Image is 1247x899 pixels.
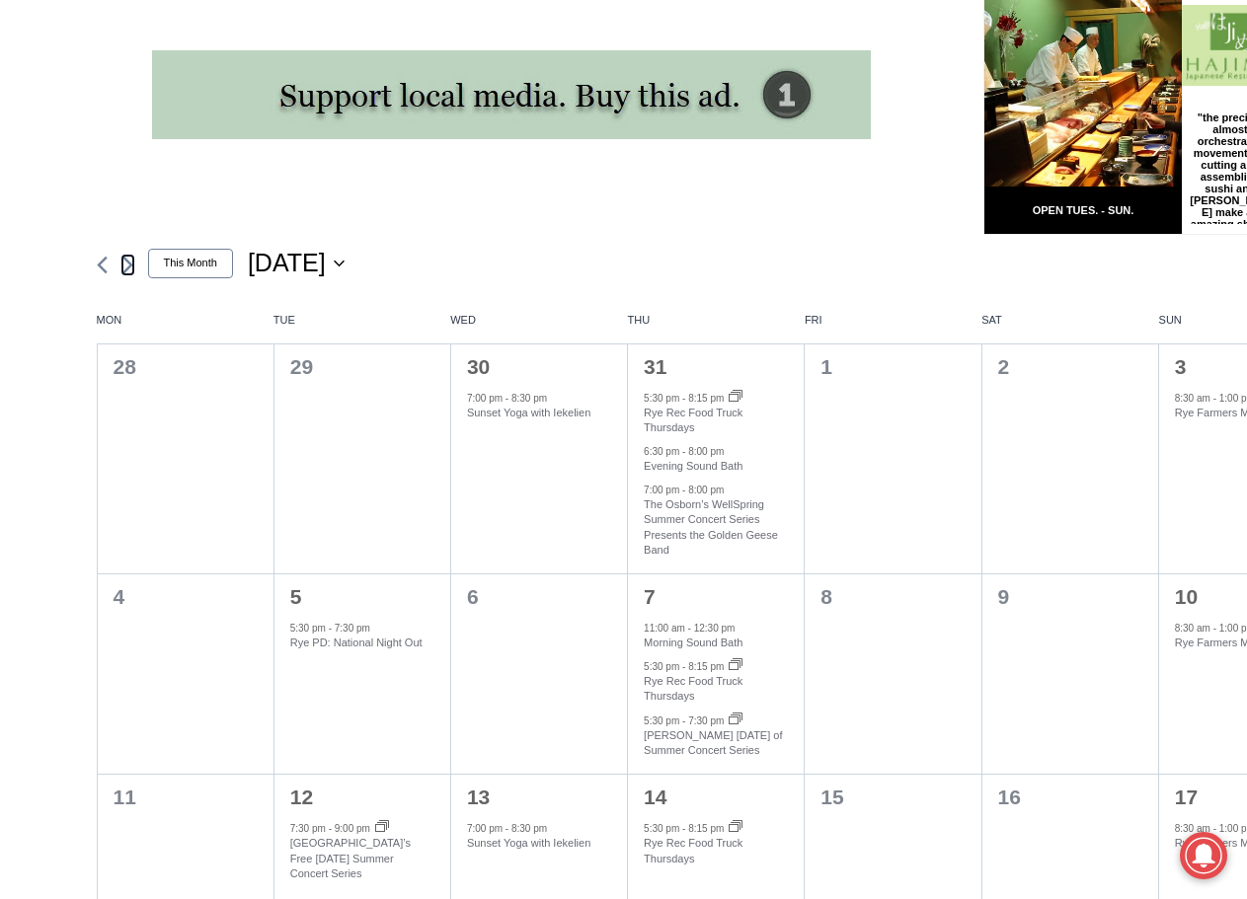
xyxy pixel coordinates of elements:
span: - [682,393,685,404]
time: 8:00 pm [688,446,724,457]
a: Sunset Yoga with Iekelien [467,837,590,850]
span: - [682,823,685,834]
time: 8:30 am [1175,823,1210,834]
a: 14 [644,786,666,808]
a: 10 [1175,585,1198,608]
time: 8:15 pm [688,393,724,404]
div: Wednesday [450,313,627,343]
a: Intern @ [DOMAIN_NAME] [475,191,957,246]
span: Thu [628,313,805,328]
span: - [1213,823,1216,834]
time: 28 [114,355,136,378]
a: Next month [122,256,133,274]
span: Mon [97,313,273,328]
div: Monday [97,313,273,343]
time: 5:30 pm [290,623,326,634]
div: Saturday [981,313,1158,343]
span: Tue [273,313,450,328]
time: 8:15 pm [688,823,724,834]
a: 12 [290,786,313,808]
time: 9:00 pm [335,823,370,834]
time: 8:30 pm [511,823,547,834]
span: - [682,485,685,495]
span: - [1213,393,1216,404]
time: 8:15 pm [688,661,724,672]
time: 1 [820,355,832,378]
div: "the precise, almost orchestrated movements of cutting and assembling sushi and [PERSON_NAME] mak... [203,123,290,236]
a: 13 [467,786,490,808]
time: 15 [820,786,843,808]
span: - [1213,623,1216,634]
time: 7:30 pm [688,714,724,725]
a: 17 [1175,786,1198,808]
time: 11 [114,786,136,808]
time: 7:00 pm [644,485,679,495]
span: - [682,661,685,672]
span: Fri [805,313,981,328]
time: 6 [467,585,479,608]
span: - [682,714,685,725]
time: 5:30 pm [644,714,679,725]
time: 5:30 pm [644,393,679,404]
a: Rye PD: National Night Out [290,637,423,649]
time: 5:30 pm [644,823,679,834]
a: Morning Sound Bath [644,637,742,649]
time: 8 [820,585,832,608]
a: Rye Rec Food Truck Thursdays [644,837,742,864]
span: [DATE] [248,246,326,281]
time: 11:00 am [644,623,685,634]
a: Rye Rec Food Truck Thursdays [644,675,742,703]
div: Tuesday [273,313,450,343]
span: Wed [450,313,627,328]
span: - [506,393,508,404]
time: 9 [998,585,1010,608]
a: 3 [1175,355,1187,378]
a: Click to select the current month [148,249,233,277]
a: [GEOGRAPHIC_DATA]’s Free [DATE] Summer Concert Series [290,837,411,879]
span: - [682,446,685,457]
time: 7:00 pm [467,823,503,834]
a: 30 [467,355,490,378]
div: Friday [805,313,981,343]
time: 7:30 pm [335,623,370,634]
span: Intern @ [DOMAIN_NAME] [516,196,915,241]
a: 5 [290,585,302,608]
a: The Osborn’s WellSpring Summer Concert Series Presents the Golden Geese Band [644,498,778,557]
div: "[PERSON_NAME] and I covered the [DATE] Parade, which was a really eye opening experience as I ha... [499,1,933,191]
a: 7 [644,585,656,608]
time: 5:30 pm [644,661,679,672]
img: support local media, buy this ad [152,50,871,139]
time: 4 [114,585,125,608]
span: - [506,823,508,834]
a: Sunset Yoga with Iekelien [467,407,590,419]
a: [PERSON_NAME] [DATE] of Summer Concert Series [644,729,782,757]
span: - [329,623,332,634]
span: - [688,623,691,634]
a: Rye Rec Food Truck Thursdays [644,407,742,434]
a: Open Tues. - Sun. [PHONE_NUMBER] [1,198,198,246]
time: 6:30 pm [644,446,679,457]
a: 31 [644,355,666,378]
button: Click to toggle datepicker [248,246,345,281]
time: 8:30 am [1175,623,1210,634]
time: 29 [290,355,313,378]
time: 8:30 am [1175,393,1210,404]
time: 2 [998,355,1010,378]
time: 7:00 pm [467,393,503,404]
a: Evening Sound Bath [644,460,742,473]
span: Open Tues. - Sun. [PHONE_NUMBER] [6,203,194,278]
time: 8:00 pm [688,485,724,495]
span: - [329,823,332,834]
a: Previous month [97,256,108,274]
time: 8:30 pm [511,393,547,404]
time: 7:30 pm [290,823,326,834]
span: Sat [981,313,1158,328]
time: 12:30 pm [694,623,736,634]
div: Thursday [628,313,805,343]
time: 16 [998,786,1021,808]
